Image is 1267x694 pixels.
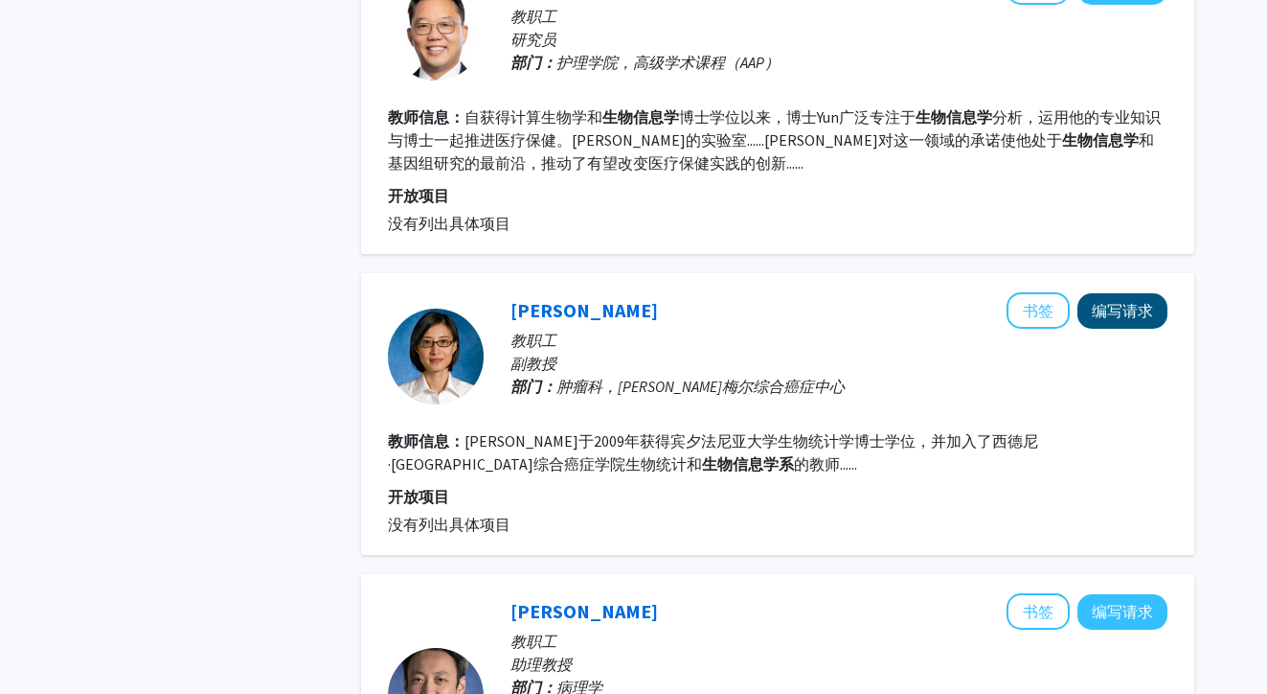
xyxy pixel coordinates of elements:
span: 没有列出具体项目 [388,515,510,534]
p: 开放项目 [388,485,1167,508]
p: 教职工 [510,630,1167,653]
p: 副教授 [510,352,1167,375]
b: 生物信息学 [916,107,992,127]
b: 生物信息学系 [702,454,794,474]
span: 没有列出具体项目 [388,214,510,233]
iframe: 聊天 [14,608,81,680]
span: 护理学院，高级学术课程（AAP） [556,53,780,72]
p: 教职工 [510,5,1167,28]
b: 生物信息学 [1062,130,1139,150]
button: 给王浩的编写请求 [1077,293,1167,329]
b: 生物信息学 [602,107,679,127]
fg-read-more: [PERSON_NAME]于2009年获得宾夕法尼亚大学生物统计学博士学位，并加入了 西德尼·[GEOGRAPHIC_DATA]综合癌症学院 生物统计和 的教师 ...... [388,431,1038,474]
a: [PERSON_NAME] [510,599,658,623]
p: 教职工 [510,329,1167,352]
fg-read-more: 自获得计算生物学和 博士学位以来 ，博士Yun广泛专注于 分析，运用他的专业知识与博士一起推进医疗保健。[PERSON_NAME]的实验室......[PERSON_NAME]对这一领域的承诺使... [388,107,1161,173]
span: 肿瘤科，[PERSON_NAME]梅尔综合癌症中心 [556,377,845,396]
button: 将Jonathan Ling添加到书签 [1007,593,1070,630]
button: 编写给Jonathan Ling的请求 [1077,594,1167,630]
b: 教师信息： [388,107,464,127]
b: 部门： [510,53,556,72]
button: 将Hao Wang添加到书签 [1007,292,1070,329]
a: [PERSON_NAME] [510,298,658,322]
p: 助理教授 [510,653,1167,676]
p: 开放项目 [388,184,1167,207]
b: 教师信息： [388,431,464,451]
b: 部门： [510,377,556,396]
p: 研究员 [510,28,1167,51]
